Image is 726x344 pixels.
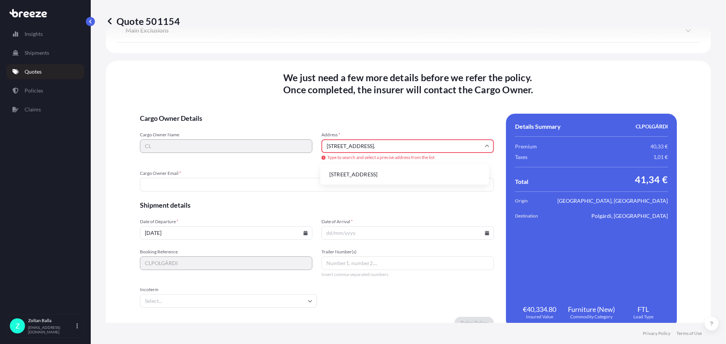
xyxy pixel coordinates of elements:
a: Shipments [6,45,84,60]
span: Origin [515,197,557,205]
span: 41,34 € [635,173,668,185]
span: €40,334.80 [523,305,556,314]
span: Taxes [515,153,527,161]
input: dd/mm/yyyy [140,226,312,240]
span: Insured Value [526,314,553,320]
span: Incoterm [140,287,317,293]
span: Insert comma-separated numbers [321,271,494,278]
span: Polgárdi, [GEOGRAPHIC_DATA] [591,212,668,220]
p: Claims [25,106,41,113]
span: Z [16,322,20,330]
p: Zoltan Balla [28,318,75,324]
input: Number1, number2,... [321,256,494,270]
p: Quote 501154 [106,15,180,27]
span: Furniture (New) [568,305,615,314]
li: [STREET_ADDRESS] [323,167,486,182]
span: CLPOLGÁRDI [636,123,668,130]
span: Cargo Owner Name [140,132,312,138]
span: Type to search and select a precise address from the list [321,154,494,160]
span: FTL [638,305,649,314]
p: [EMAIL_ADDRESS][DOMAIN_NAME] [28,325,75,334]
span: Destination [515,212,557,220]
span: Premium [515,143,537,150]
span: Trailer Number(s) [321,249,494,255]
span: Date of Departure [140,219,312,225]
p: Insights [25,30,43,38]
span: Total [515,178,528,185]
a: Privacy Policy [643,330,670,336]
span: Commodity Category [570,314,613,320]
span: Cargo Owner Details [140,114,494,123]
a: Claims [6,102,84,117]
button: Refer Policy [455,317,494,329]
a: Insights [6,26,84,42]
span: [GEOGRAPHIC_DATA], [GEOGRAPHIC_DATA] [557,197,668,205]
span: We just need a few more details before we refer the policy . Once completed, the insurer will con... [283,71,533,96]
p: Refer Policy [461,319,488,327]
a: Quotes [6,64,84,79]
span: Load Type [633,314,653,320]
input: Select... [140,294,317,308]
input: dd/mm/yyyy [321,226,494,240]
span: Booking Reference [140,249,312,255]
a: Policies [6,83,84,98]
span: 1,01 € [653,153,668,161]
span: Address [321,132,494,138]
p: Quotes [25,68,42,76]
p: Policies [25,87,43,94]
span: 40,33 € [650,143,668,150]
span: Shipment details [140,201,494,210]
p: Shipments [25,49,49,57]
input: Cargo owner address [321,139,494,153]
span: Cargo Owner Email [140,170,494,176]
input: Your internal reference [140,256,312,270]
span: Date of Arrival [321,219,494,225]
a: Terms of Use [676,330,702,336]
span: Details Summary [515,123,561,130]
